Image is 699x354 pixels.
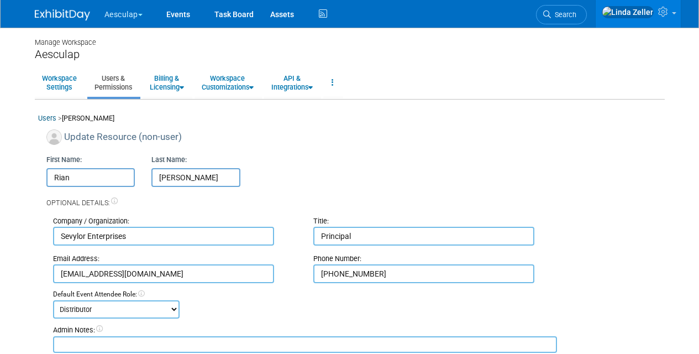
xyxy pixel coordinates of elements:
a: Users [38,114,56,122]
img: Associate-Profile-5.png [46,129,62,145]
img: ExhibitDay [35,9,90,20]
div: Company / Organization: [53,216,297,227]
span: Search [551,11,576,19]
span: > [58,114,62,122]
a: Users &Permissions [87,69,139,96]
div: Admin Notes: [53,325,558,336]
a: WorkspaceCustomizations [195,69,261,96]
div: [PERSON_NAME] [38,113,661,129]
label: Last Name: [151,155,187,165]
a: Search [536,5,587,24]
div: Default Event Attendee Role: [53,290,661,300]
div: Manage Workspace [35,28,665,48]
div: Aesculap [35,48,665,61]
div: Update Resource (non-user) [46,129,661,149]
div: Title: [313,216,557,227]
a: Billing &Licensing [143,69,191,96]
label: First Name: [46,155,82,165]
div: Email Address: [53,254,297,264]
input: First Name [46,168,135,187]
a: WorkspaceSettings [35,69,84,96]
div: Optional Details: [46,187,661,209]
div: Phone Number: [313,254,557,264]
img: Linda Zeller [602,6,654,18]
a: API &Integrations [264,69,320,96]
input: Last Name [151,168,240,187]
